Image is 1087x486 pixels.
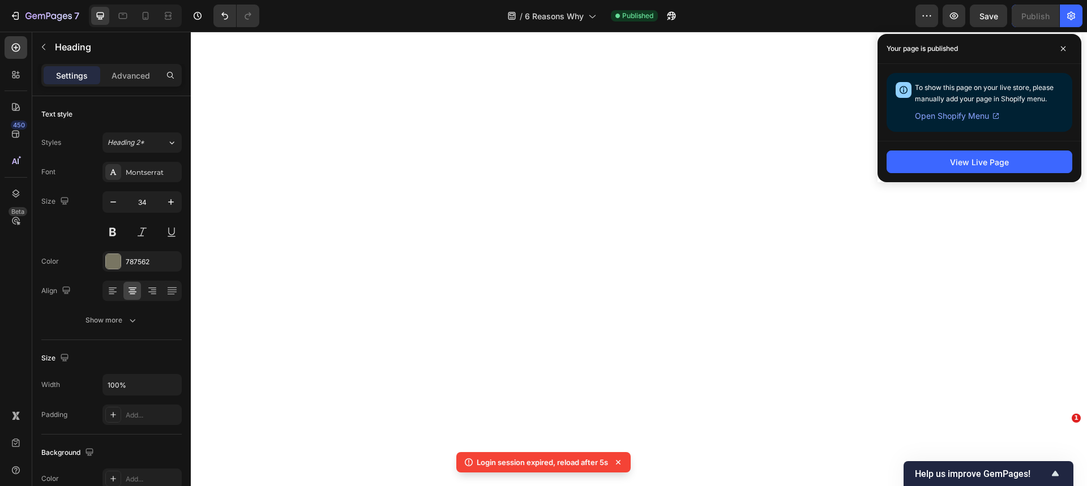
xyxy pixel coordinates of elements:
[8,207,27,216] div: Beta
[915,467,1062,480] button: Show survey - Help us improve GemPages!
[41,310,182,330] button: Show more
[11,121,27,130] div: 450
[525,10,584,22] span: 6 Reasons Why
[1021,10,1050,22] div: Publish
[191,32,1087,486] iframe: Design area
[477,457,608,468] p: Login session expired, reload after 5s
[103,375,181,395] input: Auto
[950,156,1009,168] div: View Live Page
[41,380,60,390] div: Width
[74,9,79,23] p: 7
[1049,431,1076,458] iframe: Intercom live chat
[85,315,138,326] div: Show more
[979,11,998,21] span: Save
[970,5,1007,27] button: Save
[520,10,523,22] span: /
[887,150,1072,173] button: View Live Page
[41,351,71,366] div: Size
[108,137,144,148] span: Heading 2*
[915,83,1054,103] span: To show this page on your live store, please manually add your page in Shopify menu.
[41,410,67,420] div: Padding
[41,256,59,266] div: Color
[126,257,179,267] div: 787562
[55,40,177,54] p: Heading
[126,474,179,484] div: Add...
[887,43,958,54] p: Your page is published
[5,5,84,27] button: 7
[915,109,989,123] span: Open Shopify Menu
[112,70,150,81] p: Advanced
[41,137,61,148] div: Styles
[213,5,259,27] div: Undo/Redo
[622,11,653,21] span: Published
[1012,5,1059,27] button: Publish
[41,194,71,209] div: Size
[41,109,72,119] div: Text style
[41,474,59,484] div: Color
[126,167,179,178] div: Montserrat
[41,445,96,461] div: Background
[56,70,88,81] p: Settings
[1072,414,1081,423] span: 1
[126,410,179,420] div: Add...
[102,132,182,153] button: Heading 2*
[41,283,73,299] div: Align
[915,468,1049,479] span: Help us improve GemPages!
[41,167,55,177] div: Font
